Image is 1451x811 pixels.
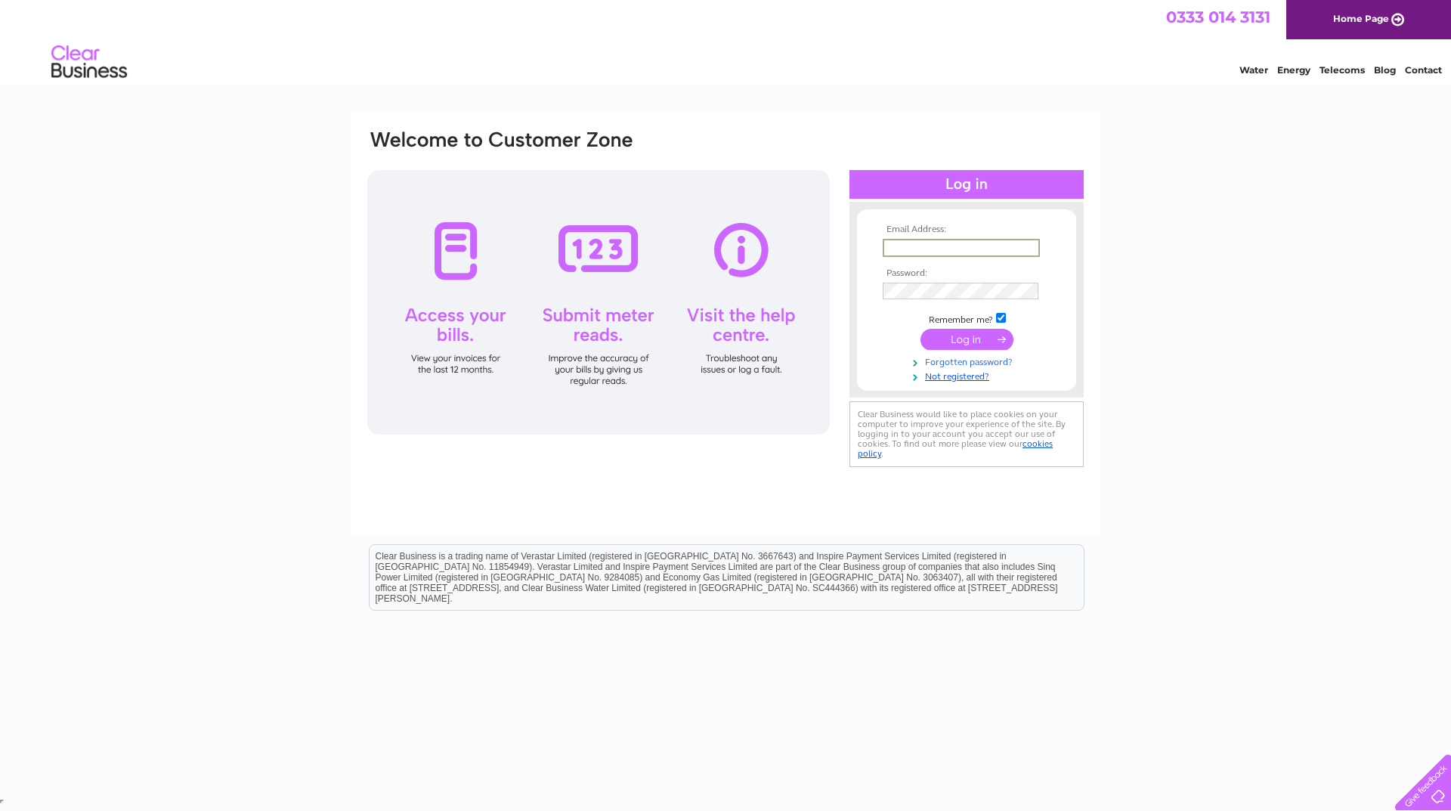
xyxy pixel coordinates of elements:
a: Energy [1277,64,1310,76]
a: Not registered? [883,368,1054,382]
a: Water [1239,64,1268,76]
th: Email Address: [879,224,1054,235]
input: Submit [920,329,1013,350]
a: 0333 014 3131 [1166,8,1270,26]
td: Remember me? [879,311,1054,326]
a: cookies policy [858,438,1053,459]
div: Clear Business is a trading name of Verastar Limited (registered in [GEOGRAPHIC_DATA] No. 3667643... [370,8,1084,73]
a: Contact [1405,64,1442,76]
div: Clear Business would like to place cookies on your computer to improve your experience of the sit... [849,401,1084,467]
a: Blog [1374,64,1396,76]
th: Password: [879,268,1054,279]
a: Telecoms [1320,64,1365,76]
a: Forgotten password? [883,354,1054,368]
img: logo.png [51,39,128,85]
